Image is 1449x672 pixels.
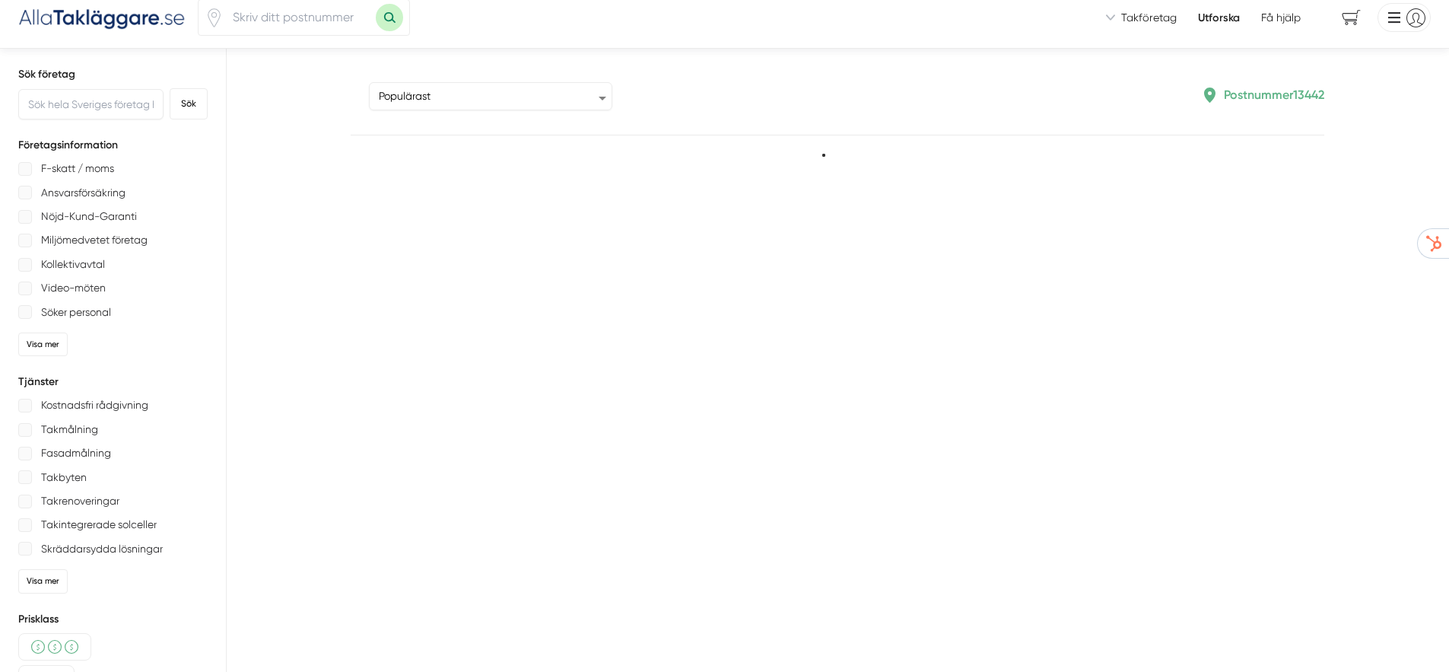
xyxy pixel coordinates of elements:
p: Ansvarsförsäkring [41,183,126,202]
p: Postnummer 13442 [1224,85,1324,104]
div: Visa mer [18,333,68,356]
img: Alla Takläggare [18,5,186,30]
input: Sök hela Sveriges företag här... [18,89,164,119]
p: Miljömedvetet företag [41,231,148,250]
span: Få hjälp [1261,10,1301,25]
p: Söker personal [41,303,111,322]
a: Utforska [1198,10,1240,25]
p: Video-möten [41,279,106,298]
p: Takmålning [41,420,98,439]
h5: Tjänster [18,374,208,390]
span: navigation-cart [1331,5,1371,31]
p: Fasadmålning [41,444,111,463]
button: Sök med postnummer [376,4,403,31]
h5: Sök företag [18,67,208,82]
p: Nöjd-Kund-Garanti [41,207,137,226]
h5: Prisklass [18,612,208,627]
p: Kollektivavtal [41,255,105,274]
span: Klicka för att använda din position. [205,8,224,27]
button: Sök [170,88,208,119]
p: Kostnadsfri rådgivning [41,396,148,415]
p: Skräddarsydda lösningar [41,540,163,559]
div: Medel [18,633,91,661]
div: Visa mer [18,569,68,593]
p: F-skatt / moms [41,159,114,178]
p: Takintegrerade solceller [41,515,157,534]
span: Takföretag [1121,10,1177,25]
h5: Företagsinformation [18,138,208,153]
p: Takrenoveringar [41,492,119,511]
p: Takbyten [41,468,87,487]
svg: Pin / Karta [205,8,224,27]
